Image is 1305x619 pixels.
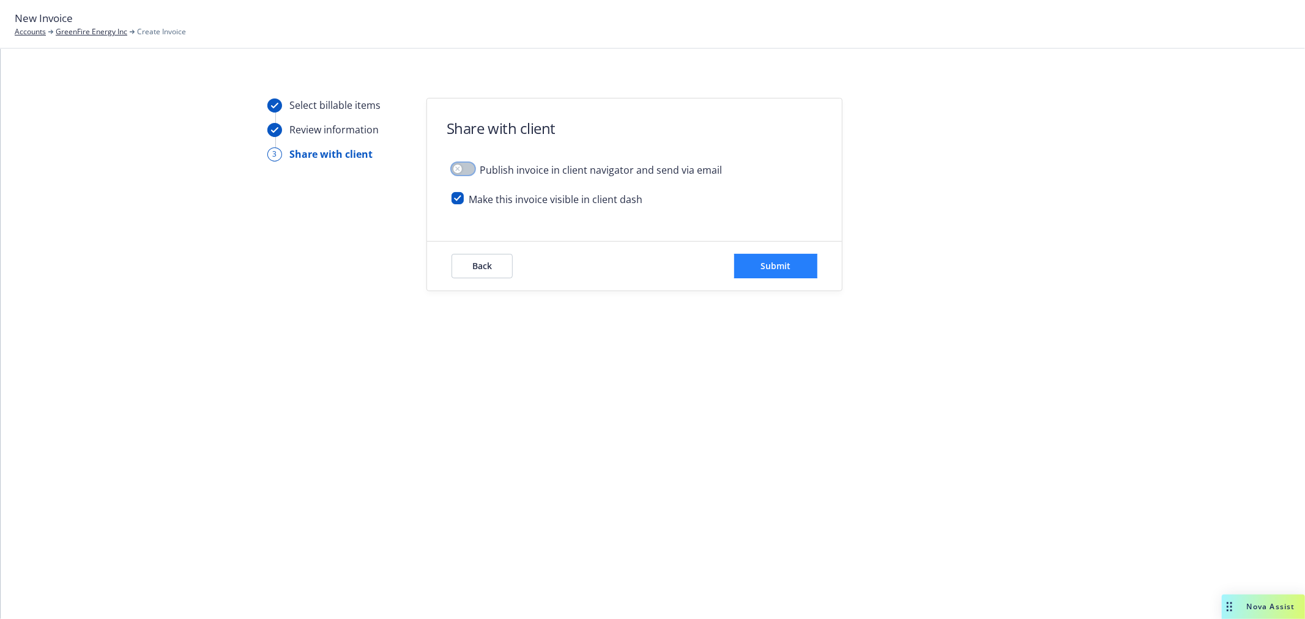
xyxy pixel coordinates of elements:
button: Back [452,254,513,278]
button: Nova Assist [1222,595,1305,619]
div: Share with client [289,147,373,161]
span: New Invoice [15,10,73,26]
div: Drag to move [1222,595,1237,619]
h1: Share with client [447,118,556,138]
div: Select billable items [289,98,381,113]
span: Make this invoice visible in client dash [469,192,642,207]
button: Submit [734,254,817,278]
a: GreenFire Energy Inc [56,26,127,37]
span: Nova Assist [1247,601,1295,612]
span: Back [472,260,492,272]
span: Create Invoice [137,26,186,37]
div: 3 [267,147,282,161]
span: Publish invoice in client navigator and send via email [480,163,722,177]
div: Review information [289,122,379,137]
a: Accounts [15,26,46,37]
span: Submit [761,260,791,272]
